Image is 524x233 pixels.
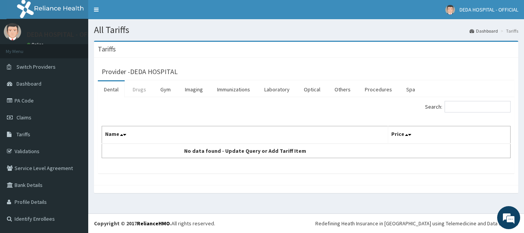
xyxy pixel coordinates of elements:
[102,68,178,75] h3: Provider - DEDA HOSPITAL
[470,28,498,34] a: Dashboard
[258,81,296,97] a: Laboratory
[154,81,177,97] a: Gym
[40,43,129,53] div: Chat with us now
[298,81,326,97] a: Optical
[425,101,511,112] label: Search:
[499,28,518,34] li: Tariffs
[315,220,518,227] div: Redefining Heath Insurance in [GEOGRAPHIC_DATA] using Telemedicine and Data Science!
[98,81,125,97] a: Dental
[445,101,511,112] input: Search:
[16,131,30,138] span: Tariffs
[102,126,388,144] th: Name
[445,5,455,15] img: User Image
[94,25,518,35] h1: All Tariffs
[98,46,116,53] h3: Tariffs
[16,114,31,121] span: Claims
[137,220,170,227] a: RelianceHMO
[400,81,421,97] a: Spa
[14,38,31,58] img: d_794563401_company_1708531726252_794563401
[27,42,45,47] a: Online
[94,220,171,227] strong: Copyright © 2017 .
[16,63,56,70] span: Switch Providers
[44,68,106,146] span: We're online!
[328,81,357,97] a: Others
[4,153,146,180] textarea: Type your message and hit 'Enter'
[4,23,21,40] img: User Image
[359,81,398,97] a: Procedures
[388,126,511,144] th: Price
[460,6,518,13] span: DEDA HOSPITAL - OFFICIAL
[102,144,388,158] td: No data found - Update Query or Add Tariff Item
[211,81,256,97] a: Immunizations
[27,31,106,38] p: DEDA HOSPITAL - OFFICIAL
[126,4,144,22] div: Minimize live chat window
[179,81,209,97] a: Imaging
[127,81,152,97] a: Drugs
[16,80,41,87] span: Dashboard
[88,213,524,233] footer: All rights reserved.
